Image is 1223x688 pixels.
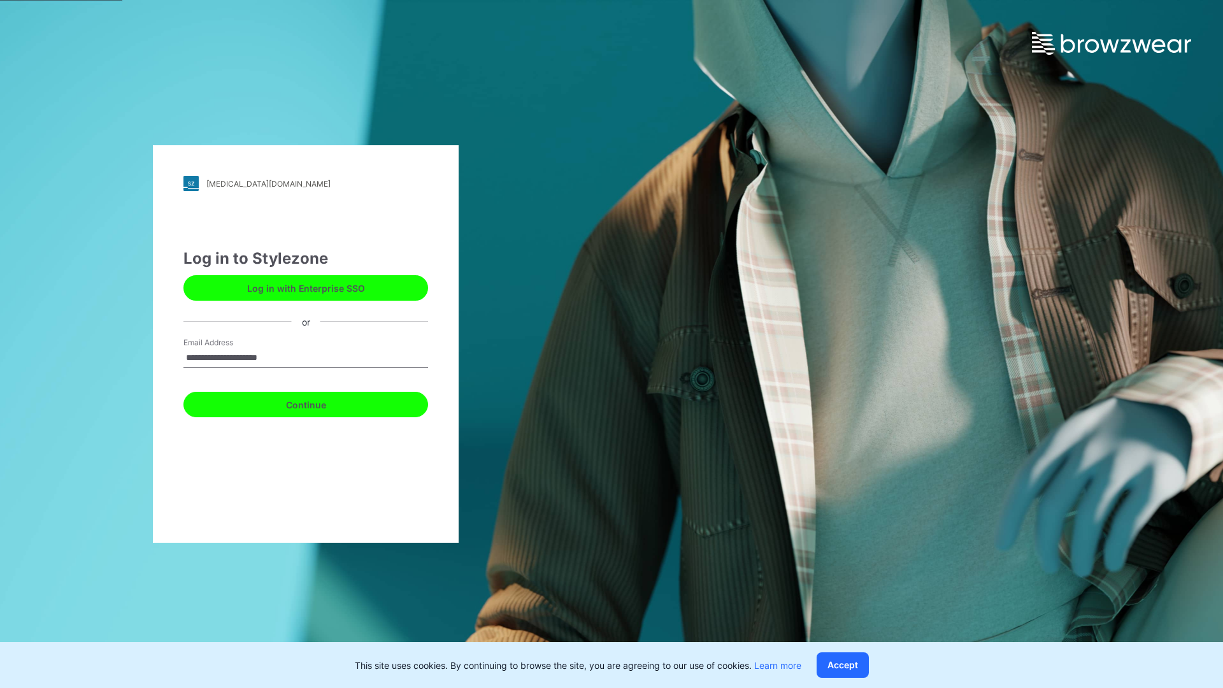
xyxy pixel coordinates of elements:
[206,179,331,189] div: [MEDICAL_DATA][DOMAIN_NAME]
[1032,32,1191,55] img: browzwear-logo.e42bd6dac1945053ebaf764b6aa21510.svg
[183,392,428,417] button: Continue
[292,315,320,328] div: or
[183,337,273,348] label: Email Address
[355,659,801,672] p: This site uses cookies. By continuing to browse the site, you are agreeing to our use of cookies.
[817,652,869,678] button: Accept
[183,176,428,191] a: [MEDICAL_DATA][DOMAIN_NAME]
[183,176,199,191] img: stylezone-logo.562084cfcfab977791bfbf7441f1a819.svg
[183,275,428,301] button: Log in with Enterprise SSO
[754,660,801,671] a: Learn more
[183,247,428,270] div: Log in to Stylezone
